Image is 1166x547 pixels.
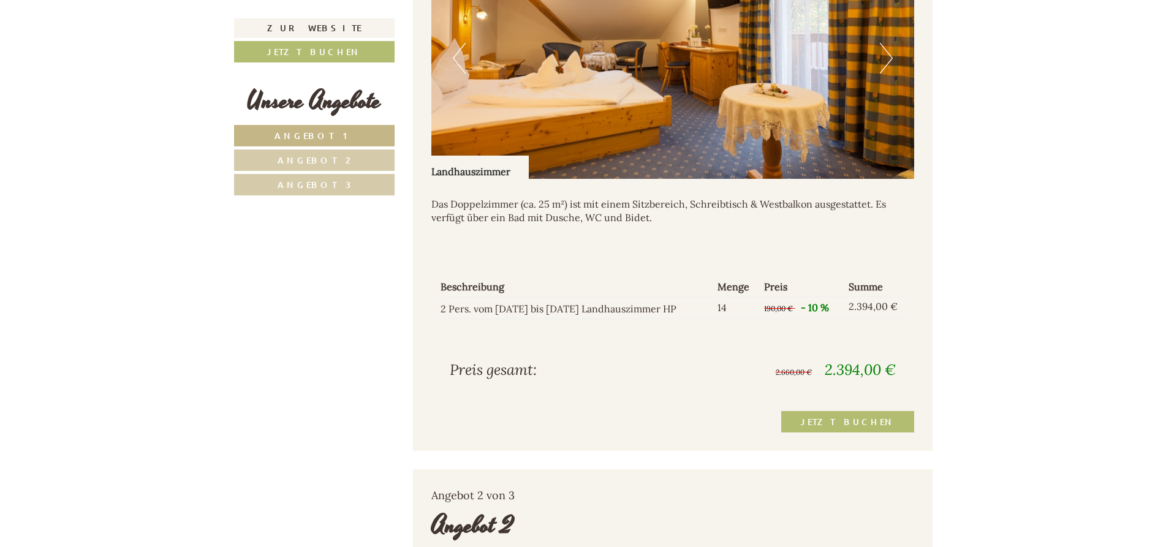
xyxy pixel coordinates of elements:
button: Next [880,43,893,74]
p: Das Doppelzimmer (ca. 25 m²) ist mit einem Sitzbereich, Schreibtisch & Westbalkon ausgestattet. E... [431,197,914,225]
span: 2.394,00 € [825,360,896,379]
a: Jetzt buchen [234,41,395,62]
a: Jetzt buchen [781,411,914,432]
span: 190,00 € [764,304,793,313]
span: Angebot 2 [278,154,350,166]
th: Menge [713,277,760,296]
td: 2 Pers. vom [DATE] bis [DATE] Landhauszimmer HP [441,297,713,319]
td: 14 [713,297,760,319]
div: Landhauszimmer [431,156,529,179]
div: Unsere Angebote [234,84,395,119]
td: 2.394,00 € [844,297,904,319]
th: Beschreibung [441,277,713,296]
span: Angebot 3 [278,179,351,191]
th: Summe [844,277,904,296]
th: Preis [759,277,844,296]
span: Angebot 2 von 3 [431,488,515,502]
span: Angebot 1 [274,130,354,141]
div: Angebot 2 [431,508,514,543]
span: - 10 % [801,301,829,314]
a: Zur Website [234,18,395,38]
span: 2.660,00 € [776,368,812,377]
div: Preis gesamt: [441,360,673,380]
button: Previous [453,43,466,74]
